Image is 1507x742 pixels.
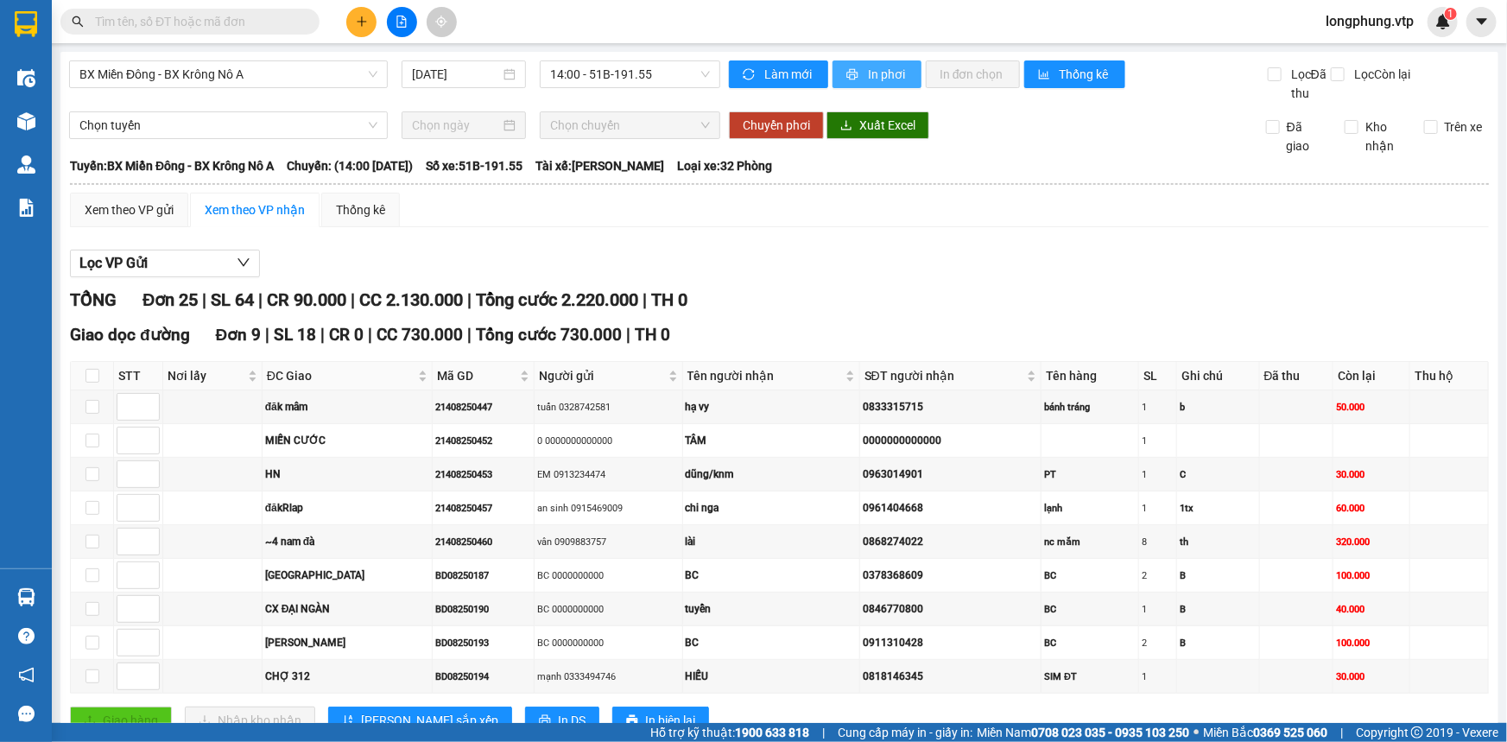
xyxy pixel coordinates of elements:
span: | [368,325,372,345]
div: 1 [1142,602,1174,617]
span: | [202,289,206,310]
span: copyright [1411,726,1423,739]
div: 0963014901 [863,466,1038,483]
div: 0961404668 [863,500,1038,517]
div: 50.000 [1336,400,1407,415]
span: Cung cấp máy in - giấy in: [838,723,972,742]
span: Đơn 25 [142,289,198,310]
div: 0378368609 [863,568,1038,584]
div: 1 [1142,434,1174,448]
td: 0000000000000 [860,424,1042,458]
span: printer [539,714,551,728]
span: Increase Value [140,461,159,474]
button: Chuyển phơi [729,111,824,139]
span: CR 90.000 [267,289,346,310]
th: SL [1139,362,1177,390]
span: | [1340,723,1343,742]
input: Tìm tên, số ĐT hoặc mã đơn [95,12,299,31]
span: printer [846,68,861,82]
div: 100.000 [1336,568,1407,583]
span: up [145,430,155,441]
div: EM 0913234474 [537,467,679,482]
span: 1 [1447,8,1453,20]
img: warehouse-icon [17,112,35,130]
td: chi nga [683,491,860,525]
span: down [145,409,155,419]
div: 1 [1142,669,1174,684]
div: 0846770800 [863,601,1038,618]
td: 21408250460 [433,525,535,559]
button: caret-down [1466,7,1497,37]
div: SIM ĐT [1044,669,1136,684]
span: Nơi lấy [168,366,244,385]
span: Increase Value [140,630,159,643]
span: CC 730.000 [377,325,463,345]
span: TH 0 [635,325,670,345]
span: | [467,289,472,310]
span: up [145,531,155,542]
span: Increase Value [140,529,159,542]
div: BD08250187 [435,568,531,583]
span: Thống kê [1060,65,1111,84]
img: warehouse-icon [17,588,35,606]
span: down [145,611,155,621]
th: Ghi chú [1177,362,1259,390]
div: 0868274022 [863,534,1038,550]
span: message [18,706,35,722]
span: Chọn chuyến [550,112,710,138]
th: STT [114,362,163,390]
span: Increase Value [140,495,159,508]
button: printerIn biên lai [612,707,709,734]
span: down [145,543,155,554]
span: Người gửi [539,366,664,385]
button: Lọc VP Gửi [70,250,260,277]
td: BD08250187 [433,559,535,593]
div: 0 0000000000000 [537,434,679,448]
span: Decrease Value [140,643,159,656]
td: HIẾU [683,660,860,694]
div: BC [1044,568,1136,583]
div: tuấn 0328742581 [537,400,679,415]
span: down [145,510,155,520]
div: PT [1044,467,1136,482]
div: 21408250453 [435,467,531,482]
span: CC 2.130.000 [359,289,463,310]
button: downloadNhập kho nhận [185,707,315,734]
td: BC [683,559,860,593]
div: 0833315715 [863,399,1038,415]
td: 0868274022 [860,525,1042,559]
div: BC 0000000000 [537,602,679,617]
span: Tên người nhận [687,366,842,385]
span: Lọc Còn lại [1347,65,1413,84]
button: file-add [387,7,417,37]
div: 21408250452 [435,434,531,448]
span: BX Miền Đông - BX Krông Nô A [79,61,377,87]
div: BC 0000000000 [537,636,679,650]
span: Increase Value [140,663,159,676]
span: caret-down [1474,14,1490,29]
div: 320.000 [1336,535,1407,549]
span: Decrease Value [140,609,159,622]
div: vân 0909883757 [537,535,679,549]
span: | [258,289,263,310]
span: Kho nhận [1358,117,1410,155]
div: BD08250194 [435,669,531,684]
div: ~4 nam đà [265,534,429,550]
div: chi nga [686,500,857,517]
div: 0818146345 [863,669,1038,685]
td: 21408250447 [433,390,535,424]
span: In phơi [868,65,908,84]
span: Decrease Value [140,474,159,487]
span: TH 0 [651,289,687,310]
div: lài [686,534,857,550]
span: | [265,325,269,345]
span: Trên xe [1438,117,1490,136]
div: Xem theo VP gửi [85,200,174,219]
div: B [1180,568,1256,583]
span: | [320,325,325,345]
div: Thống kê [336,200,385,219]
div: 21408250460 [435,535,531,549]
span: Miền Bắc [1203,723,1327,742]
img: warehouse-icon [17,69,35,87]
span: down [145,442,155,453]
